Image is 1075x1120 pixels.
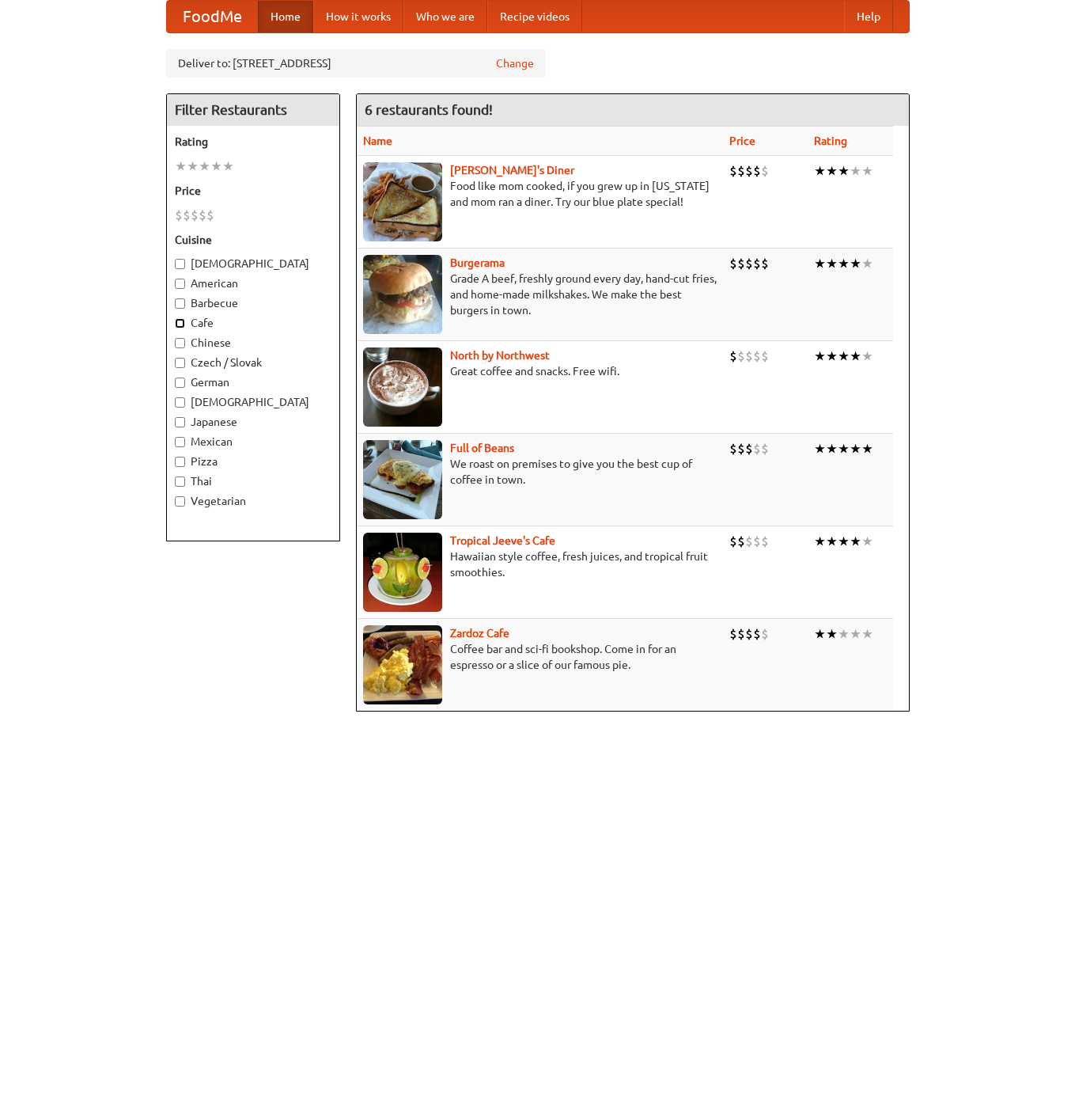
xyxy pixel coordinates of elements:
[838,533,850,550] li: ★
[814,533,826,550] li: ★
[761,162,769,180] li: $
[729,625,737,643] li: $
[753,162,761,180] li: $
[861,440,873,457] li: ★
[814,135,847,147] a: Rating
[191,207,199,224] li: $
[166,49,546,78] div: Deliver to: [STREET_ADDRESS]
[450,534,555,547] a: Tropical Jeeve's Cafe
[861,533,873,550] li: ★
[737,255,745,272] li: $
[175,457,185,467] input: Pizza
[814,347,826,365] li: ★
[175,414,331,430] label: Japanese
[814,162,826,180] li: ★
[363,641,717,673] p: Coffee bar and sci-fi bookshop. Come in for an espresso or a slice of our famous pie.
[175,476,185,487] input: Thai
[814,440,826,457] li: ★
[761,347,769,365] li: $
[222,158,234,175] li: ★
[729,162,737,180] li: $
[814,255,826,272] li: ★
[844,1,893,32] a: Help
[861,625,873,643] li: ★
[753,347,761,365] li: $
[167,94,339,126] h4: Filter Restaurants
[838,625,850,643] li: ★
[175,256,331,271] label: [DEMOGRAPHIC_DATA]
[175,259,185,269] input: [DEMOGRAPHIC_DATA]
[175,394,331,410] label: [DEMOGRAPHIC_DATA]
[199,158,210,175] li: ★
[363,178,717,210] p: Food like mom cooked, if you grew up in [US_STATE] and mom ran a diner. Try our blue plate special!
[850,533,861,550] li: ★
[737,625,745,643] li: $
[365,102,493,117] ng-pluralize: 6 restaurants found!
[187,158,199,175] li: ★
[450,256,505,269] a: Burgerama
[175,207,183,224] li: $
[175,374,331,390] label: German
[826,533,838,550] li: ★
[861,162,873,180] li: ★
[363,271,717,318] p: Grade A beef, freshly ground every day, hand-cut fries, and home-made milkshakes. We make the bes...
[363,456,717,488] p: We roast on premises to give you the best cup of coffee in town.
[450,627,509,640] a: Zardoz Cafe
[729,347,737,365] li: $
[175,275,331,291] label: American
[737,533,745,550] li: $
[175,295,331,311] label: Barbecue
[745,255,753,272] li: $
[175,279,185,289] input: American
[183,207,191,224] li: $
[175,315,331,331] label: Cafe
[737,347,745,365] li: $
[761,625,769,643] li: $
[175,397,185,408] input: [DEMOGRAPHIC_DATA]
[210,158,222,175] li: ★
[838,255,850,272] li: ★
[258,1,313,32] a: Home
[838,440,850,457] li: ★
[199,207,206,224] li: $
[450,442,514,454] a: Full of Beans
[403,1,487,32] a: Who we are
[175,473,331,489] label: Thai
[175,298,185,309] input: Barbecue
[175,318,185,328] input: Cafe
[450,164,574,177] a: [PERSON_NAME]'s Diner
[838,347,850,365] li: ★
[850,255,861,272] li: ★
[826,625,838,643] li: ★
[729,135,755,147] a: Price
[861,255,873,272] li: ★
[175,358,185,368] input: Czech / Slovak
[753,625,761,643] li: $
[450,349,550,362] a: North by Northwest
[729,255,737,272] li: $
[861,347,873,365] li: ★
[850,440,861,457] li: ★
[363,135,392,147] a: Name
[167,1,258,32] a: FoodMe
[737,162,745,180] li: $
[745,347,753,365] li: $
[729,533,737,550] li: $
[175,183,331,199] h5: Price
[363,162,442,241] img: sallys.jpg
[850,162,861,180] li: ★
[850,625,861,643] li: ★
[745,625,753,643] li: $
[175,232,331,248] h5: Cuisine
[363,625,442,704] img: zardoz.jpg
[175,434,331,450] label: Mexican
[363,347,442,427] img: north.jpg
[826,162,838,180] li: ★
[761,533,769,550] li: $
[838,162,850,180] li: ★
